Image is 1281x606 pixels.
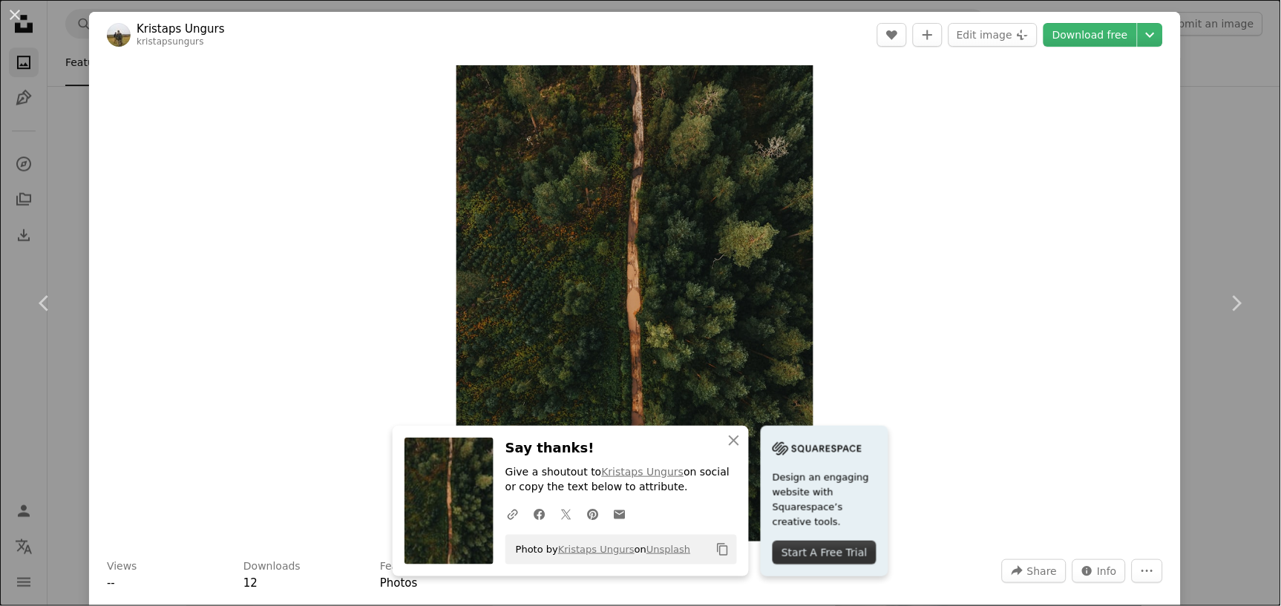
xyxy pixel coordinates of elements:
a: Unsplash [646,544,690,555]
a: Next [1192,232,1281,375]
a: Download free [1044,23,1137,47]
button: Add to Collection [913,23,943,47]
a: Share over email [606,499,633,529]
a: Share on Twitter [553,499,580,529]
a: Share on Facebook [526,499,553,529]
a: kristapsungurs [137,36,204,47]
button: Share this image [1002,559,1066,583]
img: Go to Kristaps Ungurs's profile [107,23,131,47]
a: Kristaps Ungurs [558,544,635,555]
span: 12 [243,576,258,590]
span: Photo by on [508,538,691,561]
h3: Featured in [380,559,439,574]
button: -- [107,574,115,592]
div: Start A Free Trial [773,541,877,564]
a: Kristaps Ungurs [602,466,684,478]
button: Zoom in on this image [456,65,813,541]
button: Like [877,23,907,47]
a: Photos [380,576,418,590]
span: Share [1027,560,1057,582]
span: -- [107,576,115,590]
h3: Downloads [243,559,301,574]
button: Choose download size [1138,23,1163,47]
a: Share on Pinterest [580,499,606,529]
span: Design an engaging website with Squarespace’s creative tools. [773,470,877,530]
a: Design an engaging website with Squarespace’s creative tools.Start A Free Trial [761,426,888,576]
h3: Say thanks! [505,438,737,459]
img: Dirt road through a dense green forest from above [456,65,813,541]
button: Stats about this image [1072,559,1127,583]
img: file-1705255347840-230a6ab5bca9image [773,438,862,460]
h3: Views [107,559,137,574]
button: Edit image [949,23,1038,47]
a: Kristaps Ungurs [137,22,225,36]
button: Copy to clipboard [710,537,735,562]
button: More Actions [1132,559,1163,583]
span: Info [1098,560,1118,582]
p: Give a shoutout to on social or copy the text below to attribute. [505,465,737,495]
